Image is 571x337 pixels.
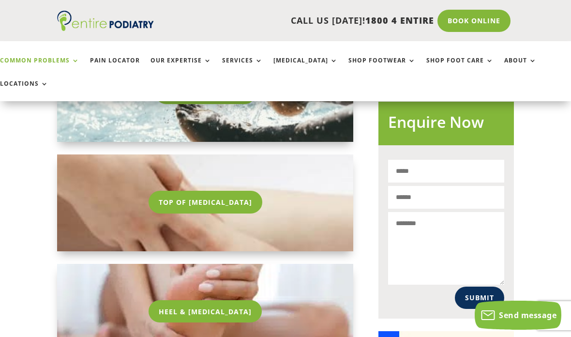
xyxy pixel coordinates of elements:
a: Our Expertise [150,57,211,78]
span: 1800 4 ENTIRE [365,15,434,26]
a: Shop Foot Care [426,57,494,78]
a: About [504,57,537,78]
p: CALL US [DATE]! [158,15,434,27]
a: [MEDICAL_DATA] [273,57,338,78]
span: Send message [499,310,556,321]
h2: Enquire Now [388,111,504,138]
a: Shop Footwear [348,57,416,78]
a: Entire Podiatry [57,23,154,33]
button: Send message [475,301,561,330]
a: Services [222,57,263,78]
a: Pain Locator [90,57,140,78]
a: Book Online [437,10,511,32]
img: logo (1) [57,11,154,31]
button: Submit [455,287,504,309]
a: Heel & [MEDICAL_DATA] [149,300,262,322]
a: Top Of [MEDICAL_DATA] [149,191,262,213]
